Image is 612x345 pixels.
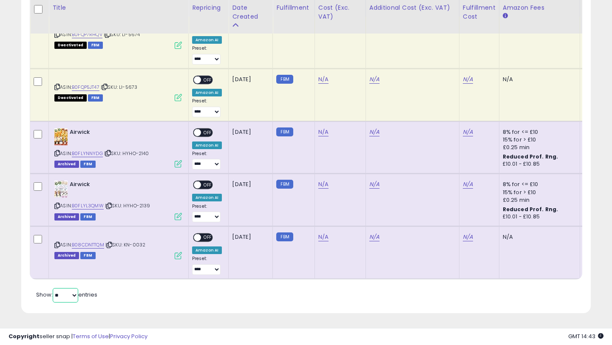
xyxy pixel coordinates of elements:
div: seller snap | | [8,333,147,341]
span: Listings that have been deleted from Seller Central [54,252,79,259]
div: 8% for <= £10 [503,181,573,188]
div: [DATE] [232,233,266,241]
span: FBM [80,252,96,259]
img: 51zk+WB7HWL._SL40_.jpg [54,181,68,198]
span: | SKU: LI-5674 [104,31,140,38]
div: 8% for <= £10 [503,128,573,136]
div: Fulfillment [276,3,311,12]
span: Listings that have been deleted from Seller Central [54,161,79,168]
div: Amazon AI [192,246,222,254]
div: Additional Cost (Exc. VAT) [369,3,456,12]
span: OFF [201,76,215,83]
div: Amazon Fees [503,3,576,12]
a: B0FLYNNYDG [72,150,103,157]
span: FBM [88,94,103,102]
small: FBM [276,127,293,136]
b: Airwick [70,128,173,139]
a: N/A [463,75,473,84]
a: N/A [318,75,329,84]
div: Cost (Exc. VAT) [318,3,362,21]
div: Preset: [192,151,222,170]
small: Amazon Fees. [503,12,508,20]
div: ASIN: [54,233,182,258]
div: Preset: [192,204,222,223]
span: Listings that have been deleted from Seller Central [54,213,79,221]
span: All listings that are unavailable for purchase on Amazon for any reason other than out-of-stock [54,94,87,102]
a: B0FLYL3QMW [72,202,104,209]
span: FBM [80,213,96,221]
div: N/A [503,76,573,83]
div: Repricing [192,3,225,12]
span: OFF [201,129,215,136]
div: Date Created [232,3,269,21]
a: N/A [318,128,329,136]
div: [DATE] [232,76,266,83]
span: OFF [201,234,215,241]
strong: Copyright [8,332,40,340]
div: ASIN: [54,23,182,48]
a: Privacy Policy [110,332,147,340]
div: [DATE] [232,128,266,136]
div: Amazon AI [192,194,222,201]
div: Amazon AI [192,36,222,44]
a: B0FQP7RHQV [72,31,102,38]
div: £10.01 - £10.85 [503,161,573,168]
span: | SKU: HYHO-2139 [105,202,150,209]
a: N/A [369,233,380,241]
a: N/A [463,128,473,136]
img: 51udMI57GcL._SL40_.jpg [54,128,68,145]
b: Airwick [70,181,173,191]
span: FBM [80,161,96,168]
span: All listings that are unavailable for purchase on Amazon for any reason other than out-of-stock [54,42,87,49]
a: N/A [318,180,329,189]
div: N/A [503,233,573,241]
a: N/A [369,180,380,189]
div: 15% for > £10 [503,189,573,196]
span: | SKU: HYHO-2140 [104,150,149,157]
a: N/A [463,180,473,189]
div: Preset: [192,45,222,65]
div: ASIN: [54,181,182,219]
div: Preset: [192,98,222,117]
div: ASIN: [54,76,182,101]
span: FBM [88,42,103,49]
small: FBM [276,232,293,241]
small: FBM [276,75,293,84]
div: ASIN: [54,128,182,167]
b: Reduced Prof. Rng. [503,206,558,213]
div: Amazon AI [192,141,222,149]
a: N/A [369,75,380,84]
a: Terms of Use [73,332,109,340]
div: 15% for > £10 [503,136,573,144]
div: £0.25 min [503,196,573,204]
div: Amazon AI [192,89,222,96]
div: £0.25 min [503,144,573,151]
div: £10.01 - £10.85 [503,213,573,221]
div: Title [52,3,185,12]
div: Fulfillment Cost [463,3,496,21]
div: [DATE] [232,181,266,188]
small: FBM [276,180,293,189]
div: Preset: [192,256,222,275]
a: N/A [463,233,473,241]
span: | SKU: LI-5673 [101,84,137,90]
a: B0FQP5JT47 [72,84,99,91]
a: B08CDNTTQM [72,241,104,249]
a: N/A [318,233,329,241]
b: Reduced Prof. Rng. [503,153,558,160]
span: | SKU: KN-0032 [105,241,145,248]
span: 2025-09-11 14:43 GMT [568,332,603,340]
span: Show: entries [36,291,97,299]
a: N/A [369,128,380,136]
span: OFF [201,181,215,189]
